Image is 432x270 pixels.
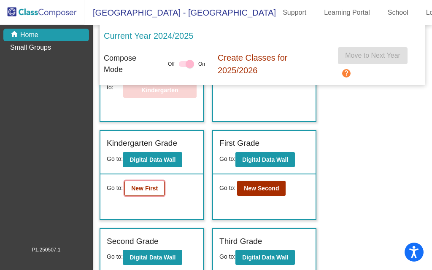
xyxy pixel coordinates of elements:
[341,68,351,78] mat-icon: help
[242,156,288,163] b: Digital Data Wall
[218,51,325,77] p: Create Classes for 2025/2026
[107,235,159,248] label: Second Grade
[235,152,295,167] button: Digital Data Wall
[10,30,20,40] mat-icon: home
[123,152,182,167] button: Digital Data Wall
[107,137,177,150] label: Kindergarten Grade
[104,53,155,75] p: Compose Mode
[130,156,175,163] b: Digital Data Wall
[235,250,295,265] button: Digital Data Wall
[219,155,235,162] span: Go to:
[20,30,38,40] p: Home
[107,184,123,192] span: Go to:
[107,155,123,162] span: Go to:
[198,60,205,68] span: On
[338,47,408,64] button: Move to Next Year
[168,60,175,68] span: Off
[10,43,51,53] p: Small Groups
[219,235,262,248] label: Third Grade
[104,29,193,42] p: Current Year 2024/2025
[131,185,158,192] b: New First
[130,254,175,261] b: Digital Data Wall
[317,6,377,19] a: Learning Portal
[219,253,235,260] span: Go to:
[124,181,165,196] button: New First
[219,184,235,192] span: Go to:
[84,6,276,19] span: [GEOGRAPHIC_DATA] - [GEOGRAPHIC_DATA]
[123,250,182,265] button: Digital Data Wall
[237,181,286,196] button: New Second
[219,137,259,150] label: First Grade
[276,6,313,19] a: Support
[381,6,415,19] a: School
[242,254,288,261] b: Digital Data Wall
[244,185,279,192] b: New Second
[345,52,400,59] span: Move to Next Year
[107,253,123,260] span: Go to:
